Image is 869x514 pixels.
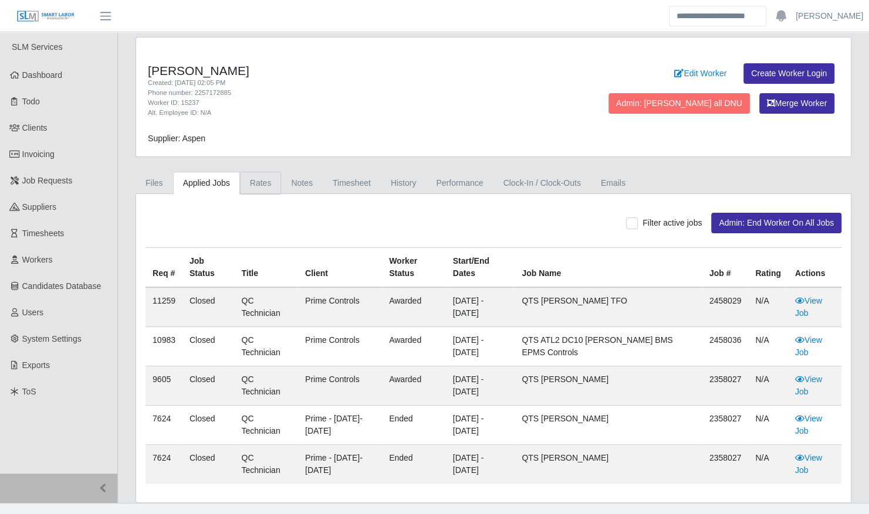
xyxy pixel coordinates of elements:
[182,248,234,288] th: Job Status
[148,134,205,143] span: Supplier: Aspen
[148,78,544,88] div: Created: [DATE] 02:05 PM
[515,287,702,327] td: QTS [PERSON_NAME] TFO
[493,172,590,195] a: Clock-In / Clock-Outs
[146,248,182,288] th: Req #
[795,375,822,396] a: View Job
[298,366,382,406] td: Prime Controls
[148,88,544,98] div: Phone number: 2257172885
[148,98,544,108] div: Worker ID: 15237
[795,453,822,475] a: View Job
[298,248,382,288] th: Client
[22,334,82,343] span: System Settings
[12,42,62,52] span: SLM Services
[643,218,702,227] span: Filter active jobs
[515,406,702,445] td: QTS [PERSON_NAME]
[22,97,40,106] span: Todo
[382,287,446,327] td: awarded
[796,10,863,22] a: [PERSON_NAME]
[759,93,834,114] button: Merge Worker
[795,296,822,318] a: View Job
[16,10,75,23] img: SLM Logo
[182,406,234,445] td: Closed
[702,406,749,445] td: 2358027
[234,327,298,366] td: QC Technician
[795,414,822,435] a: View Job
[382,406,446,445] td: ended
[748,248,788,288] th: Rating
[446,248,515,288] th: Start/End Dates
[148,63,544,78] h4: [PERSON_NAME]
[446,445,515,484] td: [DATE] - [DATE]
[22,360,50,370] span: Exports
[382,445,446,484] td: ended
[298,287,382,327] td: Prime Controls
[22,255,53,264] span: Workers
[234,248,298,288] th: Title
[591,172,635,195] a: Emails
[182,327,234,366] td: Closed
[446,366,515,406] td: [DATE] - [DATE]
[748,287,788,327] td: N/A
[702,327,749,366] td: 2458036
[667,63,734,84] a: Edit Worker
[146,327,182,366] td: 10983
[22,229,65,238] span: Timesheets
[234,445,298,484] td: QC Technician
[788,248,841,288] th: Actions
[22,70,63,80] span: Dashboard
[22,281,102,291] span: Candidates Database
[702,366,749,406] td: 2358027
[702,287,749,327] td: 2458029
[146,445,182,484] td: 7624
[748,327,788,366] td: N/A
[446,287,515,327] td: [DATE] - [DATE]
[669,6,766,26] input: Search
[22,176,73,185] span: Job Requests
[515,327,702,366] td: QTS ATL2 DC10 [PERSON_NAME] BMS EPMS Controls
[515,445,702,484] td: QTS [PERSON_NAME]
[182,366,234,406] td: Closed
[382,366,446,406] td: awarded
[382,248,446,288] th: Worker Status
[702,248,749,288] th: Job #
[795,335,822,357] a: View Job
[234,287,298,327] td: QC technician
[22,387,36,396] span: ToS
[146,406,182,445] td: 7624
[22,308,44,317] span: Users
[748,366,788,406] td: N/A
[323,172,381,195] a: Timesheet
[234,366,298,406] td: QC Technician
[515,248,702,288] th: Job Name
[148,108,544,118] div: Alt. Employee ID: N/A
[515,366,702,406] td: QTS [PERSON_NAME]
[446,327,515,366] td: [DATE] - [DATE]
[702,445,749,484] td: 2358027
[240,172,282,195] a: Rates
[748,445,788,484] td: N/A
[298,327,382,366] td: Prime Controls
[146,287,182,327] td: 11259
[182,445,234,484] td: Closed
[234,406,298,445] td: QC Technician
[711,213,841,233] button: Admin: End Worker On All Jobs
[446,406,515,445] td: [DATE] - [DATE]
[281,172,323,195] a: Notes
[22,202,56,212] span: Suppliers
[382,327,446,366] td: awarded
[146,366,182,406] td: 9605
[608,93,750,114] button: Admin: [PERSON_NAME] all DNU
[22,123,48,132] span: Clients
[182,287,234,327] td: Closed
[748,406,788,445] td: N/A
[136,172,173,195] a: Files
[22,149,55,159] span: Invoicing
[298,445,382,484] td: Prime - [DATE]-[DATE]
[426,172,493,195] a: Performance
[381,172,427,195] a: History
[298,406,382,445] td: Prime - [DATE]-[DATE]
[173,172,240,195] a: Applied Jobs
[743,63,834,84] a: Create Worker Login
